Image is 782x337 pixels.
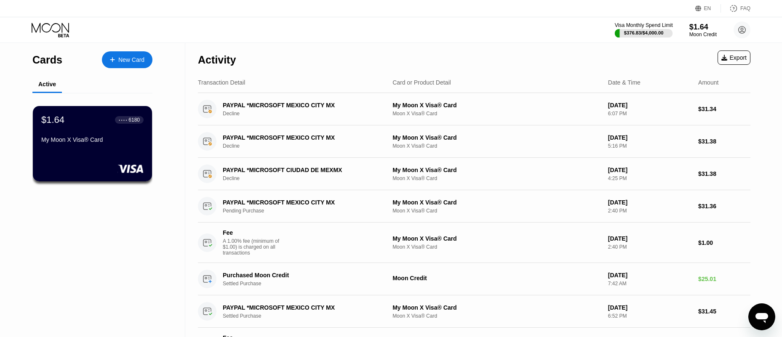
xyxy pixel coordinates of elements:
div: Activity [198,54,236,66]
div: Active [38,81,56,88]
div: Moon Credit [689,32,717,37]
div: $31.36 [698,203,750,210]
div: $31.38 [698,138,750,145]
div: 4:25 PM [608,175,691,181]
div: $31.45 [698,308,750,315]
div: Decline [223,111,392,117]
div: EN [695,4,721,13]
div: 6:07 PM [608,111,691,117]
div: Moon X Visa® Card [392,111,601,117]
div: Settled Purchase [223,313,392,319]
div: Decline [223,143,392,149]
div: Export [721,54,747,61]
div: PAYPAL *MICROSOFT MEXICO CITY MXDeclineMy Moon X Visa® CardMoon X Visa® Card[DATE]5:16 PM$31.38 [198,125,750,158]
div: PAYPAL *MICROSOFT MEXICO CITY MX [223,102,380,109]
div: Amount [698,79,718,86]
div: PAYPAL *MICROSOFT MEXICO CITY MXPending PurchaseMy Moon X Visa® CardMoon X Visa® Card[DATE]2:40 P... [198,190,750,223]
div: [DATE] [608,167,691,173]
div: PAYPAL *MICROSOFT MEXICO CITY MX [223,134,380,141]
div: Date & Time [608,79,641,86]
div: Fee [223,229,282,236]
div: $1.00 [698,239,750,246]
div: PAYPAL *MICROSOFT MEXICO CITY MXDeclineMy Moon X Visa® CardMoon X Visa® Card[DATE]6:07 PM$31.34 [198,93,750,125]
div: Cards [32,54,62,66]
div: $31.34 [698,106,750,112]
div: 2:40 PM [608,208,691,214]
div: $1.64 [689,23,717,32]
div: Pending Purchase [223,208,392,214]
div: Moon X Visa® Card [392,175,601,181]
div: 2:40 PM [608,244,691,250]
div: FeeA 1.00% fee (minimum of $1.00) is charged on all transactionsMy Moon X Visa® CardMoon X Visa® ... [198,223,750,263]
div: PAYPAL *MICROSOFT MEXICO CITY MX [223,304,380,311]
div: $1.64 [41,114,64,125]
div: Export [718,50,750,65]
div: $1.64● ● ● ●6180My Moon X Visa® Card [33,106,152,181]
div: Moon X Visa® Card [392,244,601,250]
div: Visa Monthly Spend Limit [615,22,673,28]
div: My Moon X Visa® Card [392,167,601,173]
div: $1.64Moon Credit [689,23,717,37]
div: 6:52 PM [608,313,691,319]
div: $31.38 [698,170,750,177]
div: ● ● ● ● [119,119,127,121]
div: Moon X Visa® Card [392,208,601,214]
div: Settled Purchase [223,281,392,287]
div: 7:42 AM [608,281,691,287]
div: $376.83 / $4,000.00 [624,30,664,35]
div: 6180 [128,117,140,123]
div: Decline [223,175,392,181]
div: PAYPAL *MICROSOFT MEXICO CITY MXSettled PurchaseMy Moon X Visa® CardMoon X Visa® Card[DATE]6:52 P... [198,295,750,328]
div: My Moon X Visa® Card [392,304,601,311]
div: PAYPAL *MICROSOFT CIUDAD DE MEXMX [223,167,380,173]
div: New Card [102,51,152,68]
div: Card or Product Detail [392,79,451,86]
div: Moon Credit [392,275,601,281]
div: PAYPAL *MICROSOFT CIUDAD DE MEXMXDeclineMy Moon X Visa® CardMoon X Visa® Card[DATE]4:25 PM$31.38 [198,158,750,190]
div: Moon X Visa® Card [392,313,601,319]
div: Transaction Detail [198,79,245,86]
div: Purchased Moon CreditSettled PurchaseMoon Credit[DATE]7:42 AM$25.01 [198,263,750,295]
div: Purchased Moon Credit [223,272,380,279]
div: 5:16 PM [608,143,691,149]
div: A 1.00% fee (minimum of $1.00) is charged on all transactions [223,238,286,256]
div: New Card [118,56,144,64]
div: My Moon X Visa® Card [392,102,601,109]
div: My Moon X Visa® Card [392,235,601,242]
div: [DATE] [608,199,691,206]
div: Moon X Visa® Card [392,143,601,149]
div: [DATE] [608,102,691,109]
div: [DATE] [608,304,691,311]
div: [DATE] [608,235,691,242]
div: My Moon X Visa® Card [392,134,601,141]
div: EN [704,5,711,11]
div: My Moon X Visa® Card [392,199,601,206]
div: FAQ [721,4,750,13]
div: [DATE] [608,134,691,141]
div: FAQ [740,5,750,11]
div: Visa Monthly Spend Limit$376.83/$4,000.00 [615,22,672,37]
div: PAYPAL *MICROSOFT MEXICO CITY MX [223,199,380,206]
div: My Moon X Visa® Card [41,136,144,143]
div: $25.01 [698,276,750,282]
div: [DATE] [608,272,691,279]
iframe: Button to launch messaging window [748,303,775,330]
